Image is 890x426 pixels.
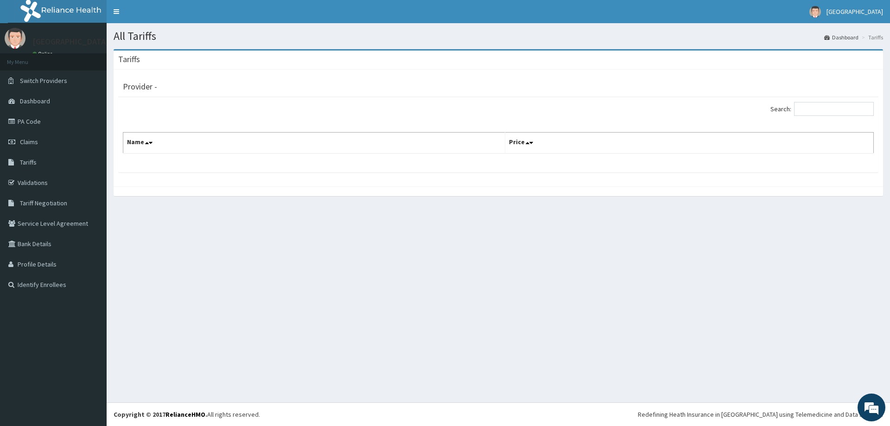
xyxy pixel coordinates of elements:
h3: Provider - [123,83,157,91]
span: Switch Providers [20,76,67,85]
h3: Tariffs [118,55,140,64]
strong: Copyright © 2017 . [114,410,207,419]
div: Redefining Heath Insurance in [GEOGRAPHIC_DATA] using Telemedicine and Data Science! [638,410,883,419]
span: Tariff Negotiation [20,199,67,207]
img: User Image [809,6,821,18]
span: Claims [20,138,38,146]
a: Online [32,51,55,57]
footer: All rights reserved. [107,402,890,426]
span: Tariffs [20,158,37,166]
li: Tariffs [859,33,883,41]
h1: All Tariffs [114,30,883,42]
span: Dashboard [20,97,50,105]
input: Search: [794,102,874,116]
a: Dashboard [824,33,858,41]
th: Name [123,133,505,154]
img: User Image [5,28,25,49]
span: [GEOGRAPHIC_DATA] [826,7,883,16]
a: RelianceHMO [165,410,205,419]
th: Price [505,133,874,154]
label: Search: [770,102,874,116]
p: [GEOGRAPHIC_DATA] [32,38,109,46]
